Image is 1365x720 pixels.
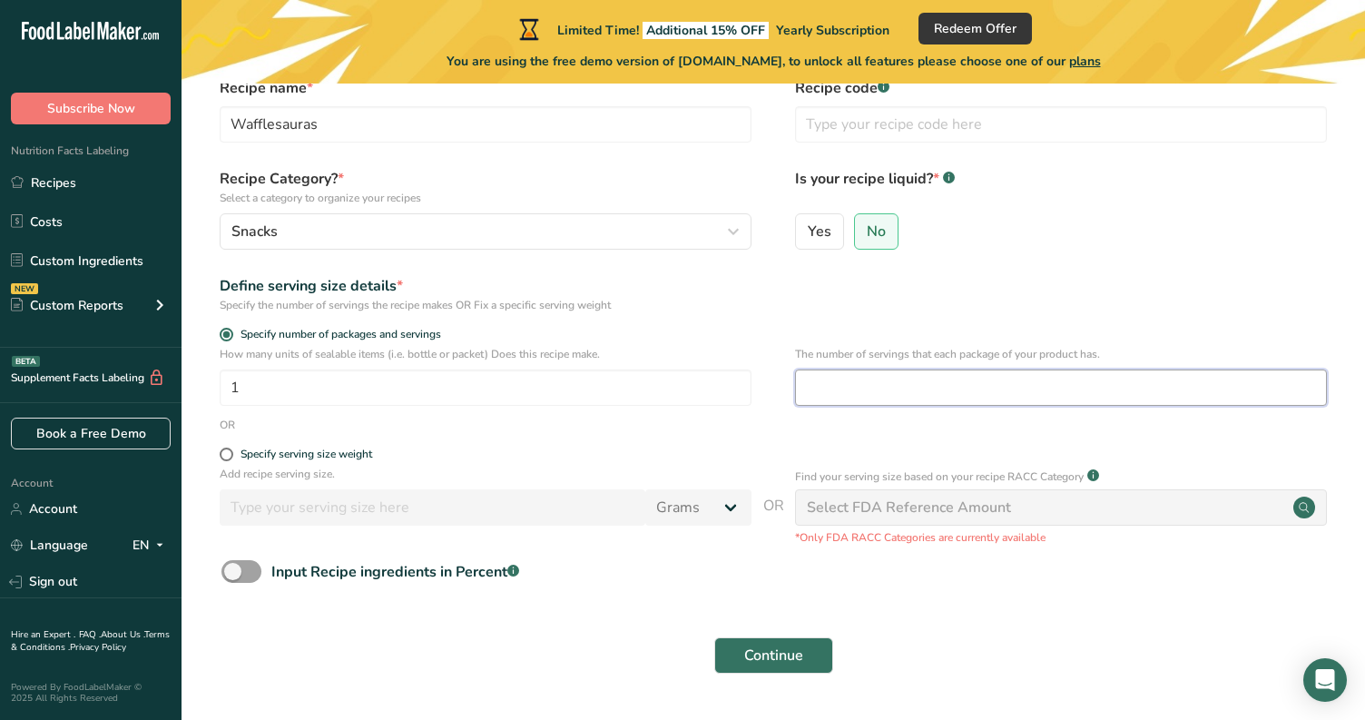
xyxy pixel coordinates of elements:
[11,529,88,561] a: Language
[918,13,1032,44] button: Redeem Offer
[763,495,784,546] span: OR
[643,22,769,39] span: Additional 15% OFF
[11,283,38,294] div: NEW
[744,645,803,666] span: Continue
[220,213,751,250] button: Snacks
[516,18,889,40] div: Limited Time!
[1303,658,1347,702] div: Open Intercom Messenger
[11,296,123,315] div: Custom Reports
[241,448,372,461] div: Specify serving size weight
[795,529,1327,546] p: *Only FDA RACC Categories are currently available
[11,628,170,654] a: Terms & Conditions .
[808,222,831,241] span: Yes
[70,641,126,654] a: Privacy Policy
[220,489,645,526] input: Type your serving size here
[220,466,751,482] p: Add recipe serving size.
[795,77,1327,99] label: Recipe code
[807,497,1011,518] div: Select FDA Reference Amount
[11,628,75,641] a: Hire an Expert .
[795,346,1327,362] p: The number of servings that each package of your product has.
[47,99,135,118] span: Subscribe Now
[11,418,171,449] a: Book a Free Demo
[220,346,751,362] p: How many units of sealable items (i.e. bottle or packet) Does this recipe make.
[220,297,751,313] div: Specify the number of servings the recipe makes OR Fix a specific serving weight
[11,682,171,704] div: Powered By FoodLabelMaker © 2025 All Rights Reserved
[11,93,171,124] button: Subscribe Now
[795,106,1327,143] input: Type your recipe code here
[133,535,171,557] div: EN
[79,628,101,641] a: FAQ .
[795,468,1084,485] p: Find your serving size based on your recipe RACC Category
[231,221,278,242] span: Snacks
[776,22,889,39] span: Yearly Subscription
[220,168,751,206] label: Recipe Category?
[12,356,40,367] div: BETA
[220,275,751,297] div: Define serving size details
[867,222,886,241] span: No
[271,561,519,583] div: Input Recipe ingredients in Percent
[233,328,441,341] span: Specify number of packages and servings
[1069,53,1101,70] span: plans
[934,19,1016,38] span: Redeem Offer
[795,168,1327,206] label: Is your recipe liquid?
[220,417,235,433] div: OR
[447,52,1101,71] span: You are using the free demo version of [DOMAIN_NAME], to unlock all features please choose one of...
[101,628,144,641] a: About Us .
[220,106,751,143] input: Type your recipe name here
[714,637,833,674] button: Continue
[220,77,751,99] label: Recipe name
[220,190,751,206] p: Select a category to organize your recipes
